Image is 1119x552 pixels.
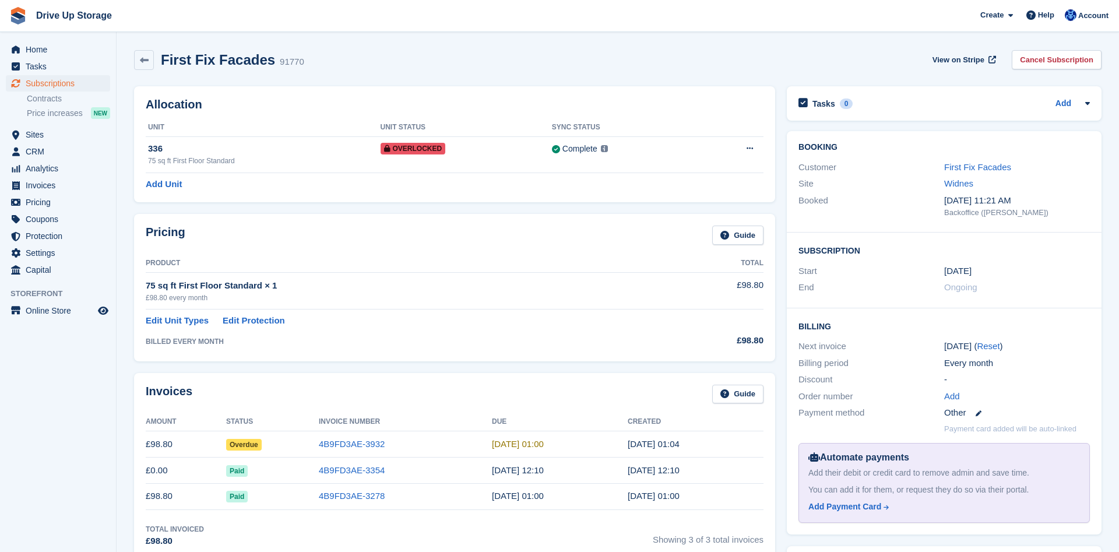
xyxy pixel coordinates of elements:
[798,320,1090,332] h2: Billing
[492,491,544,501] time: 2025-07-16 00:00:00 UTC
[26,58,96,75] span: Tasks
[944,423,1076,435] p: Payment card added will be auto-linked
[146,279,664,293] div: 75 sq ft First Floor Standard × 1
[6,143,110,160] a: menu
[808,451,1080,465] div: Automate payments
[628,465,680,475] time: 2025-07-18 11:10:27 UTC
[628,413,763,431] th: Created
[601,145,608,152] img: icon-info-grey-7440780725fd019a000dd9b08b2336e03edf1995a4989e88bcd33f0948082b44.svg
[146,431,226,458] td: £98.80
[928,50,998,69] a: View on Stripe
[1055,97,1071,111] a: Add
[26,126,96,143] span: Sites
[146,385,192,404] h2: Invoices
[146,254,664,273] th: Product
[664,272,763,309] td: £98.80
[6,41,110,58] a: menu
[798,265,944,278] div: Start
[26,262,96,278] span: Capital
[9,7,27,24] img: stora-icon-8386f47178a22dfd0bd8f6a31ec36ba5ce8667c1dd55bd0f319d3a0aa187defe.svg
[977,341,1000,351] a: Reset
[664,334,763,347] div: £98.80
[653,524,763,548] span: Showing 3 of 3 total invoices
[552,118,699,137] th: Sync Status
[6,194,110,210] a: menu
[146,226,185,245] h2: Pricing
[808,484,1080,496] div: You can add it for them, or request they do so via their portal.
[6,58,110,75] a: menu
[492,413,628,431] th: Due
[6,262,110,278] a: menu
[146,98,763,111] h2: Allocation
[944,357,1090,370] div: Every month
[6,177,110,194] a: menu
[146,524,204,535] div: Total Invoiced
[628,439,680,449] time: 2025-08-15 00:04:54 UTC
[798,177,944,191] div: Site
[628,491,680,501] time: 2025-07-15 00:00:49 UTC
[1065,9,1076,21] img: Widnes Team
[146,458,226,484] td: £0.00
[319,491,385,501] a: 4B9FD3AE-3278
[6,245,110,261] a: menu
[798,373,944,386] div: Discount
[381,143,446,154] span: Overlocked
[798,244,1090,256] h2: Subscription
[146,483,226,509] td: £98.80
[26,303,96,319] span: Online Store
[944,406,1090,420] div: Other
[944,194,1090,208] div: [DATE] 11:21 AM
[146,413,226,431] th: Amount
[226,465,248,477] span: Paid
[798,406,944,420] div: Payment method
[798,161,944,174] div: Customer
[27,107,110,119] a: Price increases NEW
[6,303,110,319] a: menu
[664,254,763,273] th: Total
[31,6,117,25] a: Drive Up Storage
[944,178,973,188] a: Widnes
[840,99,853,109] div: 0
[798,390,944,403] div: Order number
[381,118,552,137] th: Unit Status
[712,226,763,245] a: Guide
[148,156,381,166] div: 75 sq ft First Floor Standard
[26,211,96,227] span: Coupons
[91,107,110,119] div: NEW
[492,439,544,449] time: 2025-08-16 00:00:00 UTC
[1038,9,1054,21] span: Help
[27,108,83,119] span: Price increases
[146,336,664,347] div: BILLED EVERY MONTH
[226,439,262,451] span: Overdue
[146,535,204,548] div: £98.80
[146,118,381,137] th: Unit
[223,314,285,328] a: Edit Protection
[798,357,944,370] div: Billing period
[26,245,96,261] span: Settings
[1078,10,1109,22] span: Account
[27,93,110,104] a: Contracts
[26,143,96,160] span: CRM
[808,467,1080,479] div: Add their debit or credit card to remove admin and save time.
[798,281,944,294] div: End
[226,413,319,431] th: Status
[944,207,1090,219] div: Backoffice ([PERSON_NAME])
[161,52,275,68] h2: First Fix Facades
[6,75,110,92] a: menu
[6,160,110,177] a: menu
[6,126,110,143] a: menu
[26,177,96,194] span: Invoices
[812,99,835,109] h2: Tasks
[798,194,944,219] div: Booked
[944,265,972,278] time: 2025-07-15 00:00:00 UTC
[280,55,304,69] div: 91770
[319,465,385,475] a: 4B9FD3AE-3354
[10,288,116,300] span: Storefront
[944,373,1090,386] div: -
[26,160,96,177] span: Analytics
[96,304,110,318] a: Preview store
[980,9,1004,21] span: Create
[146,293,664,303] div: £98.80 every month
[798,143,1090,152] h2: Booking
[562,143,597,155] div: Complete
